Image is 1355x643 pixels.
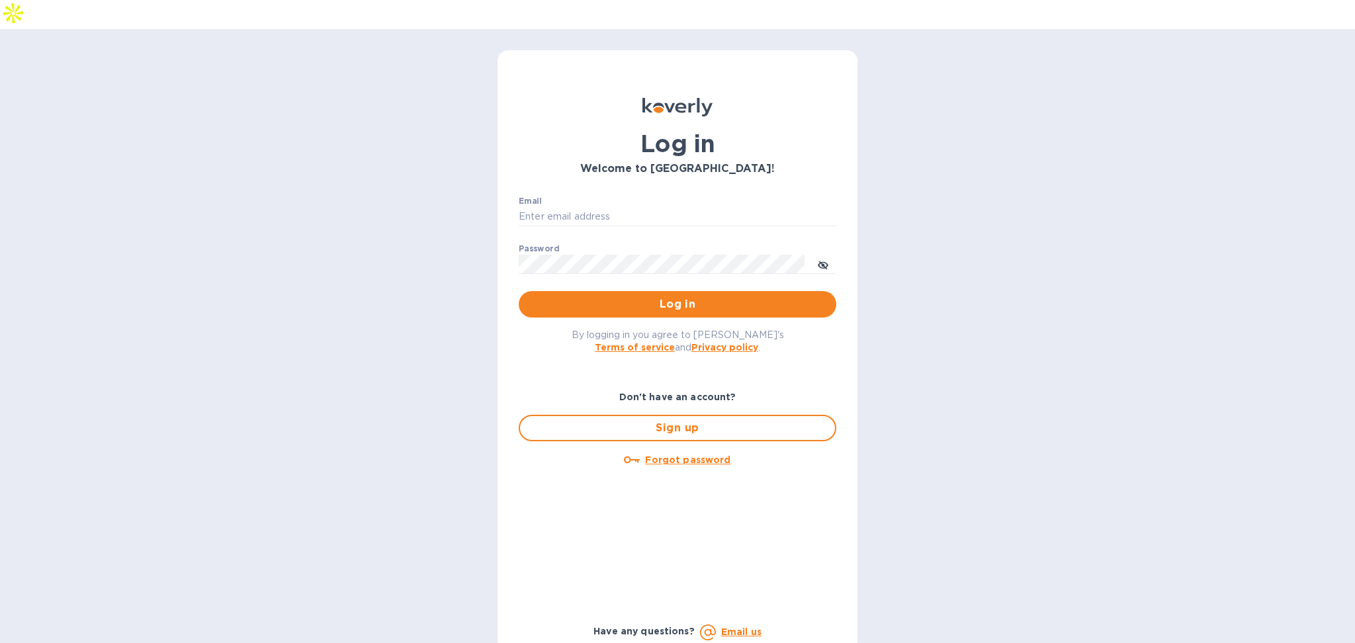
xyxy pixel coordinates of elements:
button: Sign up [519,415,836,441]
button: toggle password visibility [810,251,836,277]
b: Have any questions? [593,626,695,636]
a: Terms of service [595,342,675,353]
label: Email [519,197,542,205]
button: Log in [519,291,836,318]
span: By logging in you agree to [PERSON_NAME]'s and . [572,329,784,353]
b: Don't have an account? [619,392,736,402]
label: Password [519,245,559,253]
h3: Welcome to [GEOGRAPHIC_DATA]! [519,163,836,175]
span: Log in [529,296,826,312]
span: Sign up [531,420,824,436]
img: Koverly [642,98,713,116]
a: Email us [721,626,762,637]
h1: Log in [519,130,836,157]
a: Privacy policy [691,342,758,353]
u: Forgot password [645,454,730,465]
input: Enter email address [519,207,836,227]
